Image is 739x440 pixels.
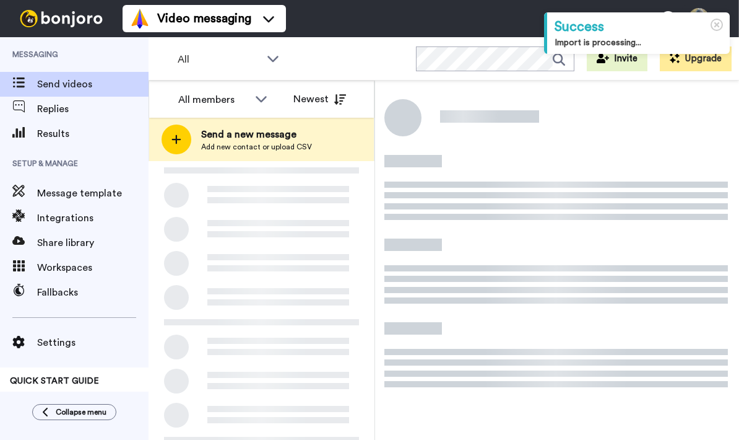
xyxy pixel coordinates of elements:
[201,142,312,152] span: Add new contact or upload CSV
[201,127,312,142] span: Send a new message
[37,235,149,250] span: Share library
[37,186,149,201] span: Message template
[587,46,647,71] button: Invite
[37,285,149,300] span: Fallbacks
[10,377,99,385] span: QUICK START GUIDE
[56,407,106,417] span: Collapse menu
[660,46,732,71] button: Upgrade
[284,87,355,112] button: Newest
[130,9,150,29] img: vm-color.svg
[37,102,149,117] span: Replies
[555,37,722,49] div: Import is processing...
[157,10,251,27] span: Video messaging
[37,335,149,350] span: Settings
[37,211,149,226] span: Integrations
[178,92,249,107] div: All members
[37,77,149,92] span: Send videos
[37,126,149,141] span: Results
[555,17,722,37] div: Success
[15,10,108,27] img: bj-logo-header-white.svg
[32,404,116,420] button: Collapse menu
[178,52,261,67] span: All
[37,260,149,275] span: Workspaces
